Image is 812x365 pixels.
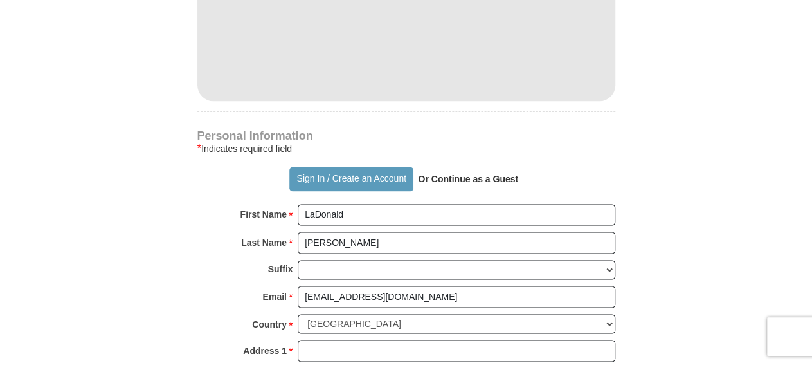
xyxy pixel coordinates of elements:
[263,288,287,306] strong: Email
[289,167,413,191] button: Sign In / Create an Account
[268,260,293,278] strong: Suffix
[240,205,287,223] strong: First Name
[418,174,518,184] strong: Or Continue as a Guest
[243,342,287,360] strong: Address 1
[197,141,615,156] div: Indicates required field
[241,234,287,252] strong: Last Name
[252,315,287,333] strong: Country
[197,131,615,141] h4: Personal Information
